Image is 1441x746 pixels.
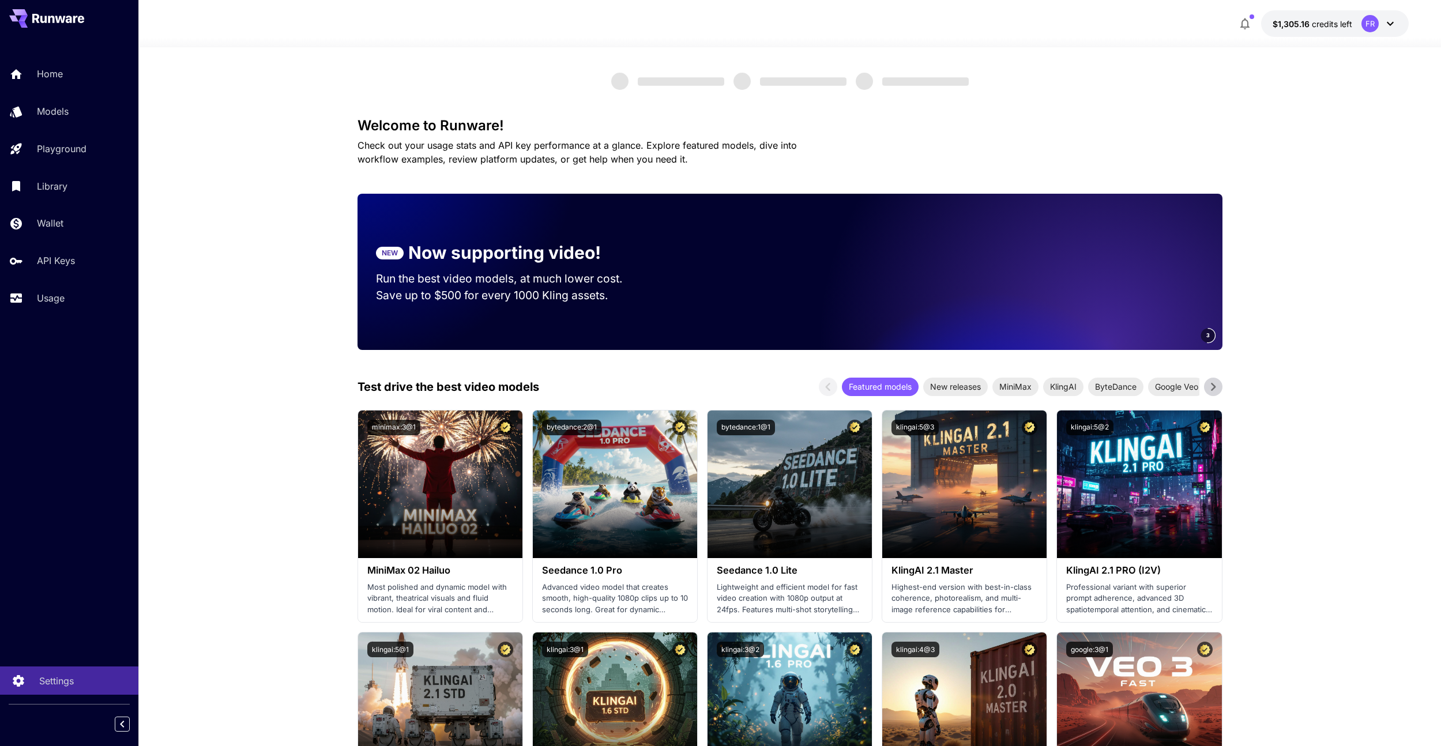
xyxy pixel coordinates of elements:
[672,420,688,435] button: Certified Model – Vetted for best performance and includes a commercial license.
[498,420,513,435] button: Certified Model – Vetted for best performance and includes a commercial license.
[1022,420,1037,435] button: Certified Model – Vetted for best performance and includes a commercial license.
[1273,18,1352,30] div: $1,305.16341
[39,674,74,688] p: Settings
[1197,420,1213,435] button: Certified Model – Vetted for best performance and includes a commercial license.
[376,270,645,287] p: Run the best video models, at much lower cost.
[542,642,588,657] button: klingai:3@1
[542,565,688,576] h3: Seedance 1.0 Pro
[1261,10,1409,37] button: $1,305.16341FR
[37,291,65,305] p: Usage
[1022,642,1037,657] button: Certified Model – Vetted for best performance and includes a commercial license.
[123,714,138,734] div: Collapse sidebar
[367,420,420,435] button: minimax:3@1
[37,67,63,81] p: Home
[1057,410,1221,558] img: alt
[672,642,688,657] button: Certified Model – Vetted for best performance and includes a commercial license.
[358,378,539,395] p: Test drive the best video models
[842,378,919,396] div: Featured models
[1361,15,1379,32] div: FR
[358,140,797,165] span: Check out your usage stats and API key performance at a glance. Explore featured models, dive int...
[376,287,645,304] p: Save up to $500 for every 1000 Kling assets.
[115,717,130,732] button: Collapse sidebar
[1197,642,1213,657] button: Certified Model – Vetted for best performance and includes a commercial license.
[992,378,1039,396] div: MiniMax
[408,240,601,266] p: Now supporting video!
[1066,565,1212,576] h3: KlingAI 2.1 PRO (I2V)
[847,420,863,435] button: Certified Model – Vetted for best performance and includes a commercial license.
[37,216,63,230] p: Wallet
[717,582,863,616] p: Lightweight and efficient model for fast video creation with 1080p output at 24fps. Features mult...
[891,582,1037,616] p: Highest-end version with best-in-class coherence, photorealism, and multi-image reference capabil...
[708,410,872,558] img: alt
[382,248,398,258] p: NEW
[1066,642,1113,657] button: google:3@1
[992,380,1039,393] span: MiniMax
[358,118,1222,134] h3: Welcome to Runware!
[1066,582,1212,616] p: Professional variant with superior prompt adherence, advanced 3D spatiotemporal attention, and ci...
[717,642,764,657] button: klingai:3@2
[923,378,988,396] div: New releases
[1043,380,1083,393] span: KlingAI
[1148,378,1205,396] div: Google Veo
[37,104,69,118] p: Models
[1273,19,1312,29] span: $1,305.16
[882,410,1047,558] img: alt
[542,582,688,616] p: Advanced video model that creates smooth, high-quality 1080p clips up to 10 seconds long. Great f...
[542,420,601,435] button: bytedance:2@1
[1148,380,1205,393] span: Google Veo
[367,565,513,576] h3: MiniMax 02 Hailuo
[498,642,513,657] button: Certified Model – Vetted for best performance and includes a commercial license.
[717,565,863,576] h3: Seedance 1.0 Lite
[891,642,939,657] button: klingai:4@3
[533,410,697,558] img: alt
[367,582,513,616] p: Most polished and dynamic model with vibrant, theatrical visuals and fluid motion. Ideal for vira...
[891,420,939,435] button: klingai:5@3
[717,420,775,435] button: bytedance:1@1
[37,142,86,156] p: Playground
[37,179,67,193] p: Library
[891,565,1037,576] h3: KlingAI 2.1 Master
[842,380,919,393] span: Featured models
[358,410,522,558] img: alt
[1088,378,1143,396] div: ByteDance
[37,254,75,267] p: API Keys
[1206,331,1210,340] span: 3
[1066,420,1113,435] button: klingai:5@2
[1088,380,1143,393] span: ByteDance
[847,642,863,657] button: Certified Model – Vetted for best performance and includes a commercial license.
[1043,378,1083,396] div: KlingAI
[923,380,988,393] span: New releases
[1312,19,1352,29] span: credits left
[367,642,413,657] button: klingai:5@1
